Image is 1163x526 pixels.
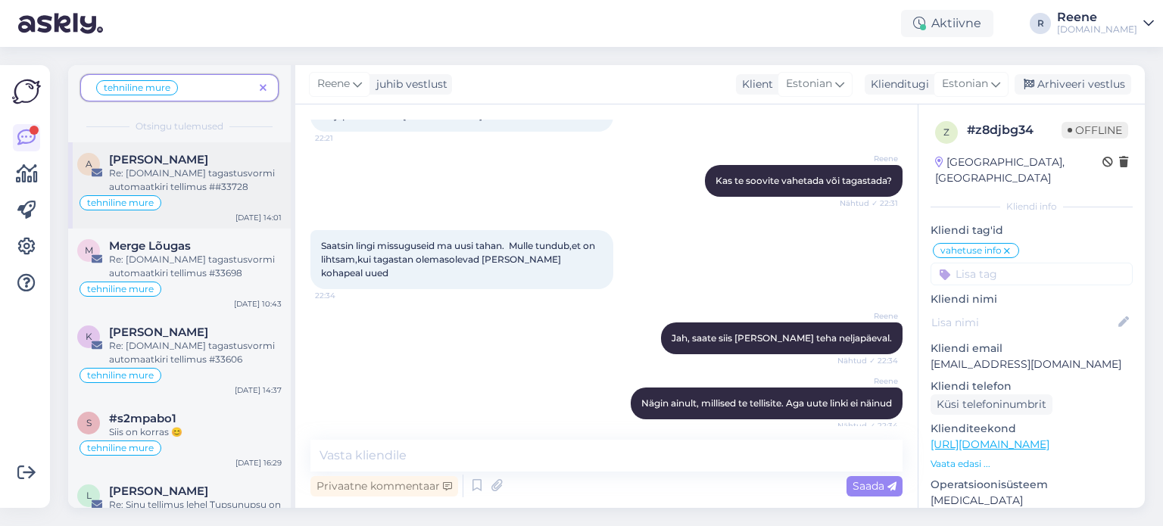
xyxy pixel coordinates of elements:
[109,498,282,525] div: Re: Sinu tellimus lehel Tupsunupsu on täidetud
[315,132,372,144] span: 22:21
[12,77,41,106] img: Askly Logo
[109,484,208,498] span: Linda Kelder
[234,298,282,310] div: [DATE] 10:43
[837,355,898,366] span: Nähtud ✓ 22:34
[716,175,892,186] span: Kas te soovite vahetada või tagastada?
[967,121,1062,139] div: # z8djbg34
[235,384,282,396] div: [DATE] 14:37
[901,10,993,37] div: Aktiivne
[109,239,191,253] span: Merge Lõugas
[85,244,93,256] span: M
[931,457,1133,471] p: Vaata edasi ...
[321,240,597,279] span: Saatsin lingi missuguseid ma uusi tahan. Mulle tundub,et on lihtsam,kui tagastan olemasolevad [PE...
[87,444,154,453] span: tehniline mure
[931,223,1133,238] p: Kliendi tag'id
[931,200,1133,213] div: Kliendi info
[641,397,892,409] span: Nägin ainult, millised te tellisite. Aga uute linki ei näinud
[942,76,988,92] span: Estonian
[931,394,1052,415] div: Küsi telefoninumbrit
[1015,74,1131,95] div: Arhiveeri vestlus
[109,339,282,366] div: Re: [DOMAIN_NAME] tagastusvormi automaatkiri tellimus #33606
[943,126,949,138] span: z
[317,76,350,92] span: Reene
[1057,23,1137,36] div: [DOMAIN_NAME]
[86,158,92,170] span: A
[865,76,929,92] div: Klienditugi
[109,253,282,280] div: Re: [DOMAIN_NAME] tagastusvormi automaatkiri tellimus #33698
[87,371,154,380] span: tehniline mure
[136,120,223,133] span: Otsingu tulemused
[109,153,208,167] span: Annika Sharai
[109,412,176,425] span: #s2mpabo1
[841,310,898,322] span: Reene
[840,198,898,209] span: Nähtud ✓ 22:31
[931,493,1133,509] p: [MEDICAL_DATA]
[931,263,1133,285] input: Lisa tag
[1057,11,1137,23] div: Reene
[837,420,898,431] span: Nähtud ✓ 22:34
[1030,13,1051,34] div: R
[931,314,1115,331] input: Lisa nimi
[841,153,898,164] span: Reene
[841,375,898,387] span: Reene
[109,425,282,439] div: Siis on korras 😊
[86,331,92,342] span: K
[940,246,1002,255] span: vahetuse info
[931,378,1133,394] p: Kliendi telefon
[786,76,832,92] span: Estonian
[931,477,1133,493] p: Operatsioonisüsteem
[1057,11,1154,36] a: Reene[DOMAIN_NAME]
[109,167,282,194] div: Re: [DOMAIN_NAME] tagastusvormi automaatkiri tellimus ##33728
[86,490,92,501] span: L
[853,479,896,493] span: Saada
[931,437,1049,451] a: [URL][DOMAIN_NAME]
[86,417,92,428] span: s
[1062,122,1128,139] span: Offline
[935,154,1102,186] div: [GEOGRAPHIC_DATA], [GEOGRAPHIC_DATA]
[104,83,170,92] span: tehniline mure
[931,421,1133,437] p: Klienditeekond
[736,76,773,92] div: Klient
[315,290,372,301] span: 22:34
[109,325,208,339] span: Kadri Heinväli
[672,332,892,344] span: Jah, saate siis [PERSON_NAME] teha neljapäeval.
[235,457,282,468] div: [DATE] 16:29
[370,76,447,92] div: juhib vestlust
[235,212,282,223] div: [DATE] 14:01
[931,291,1133,307] p: Kliendi nimi
[87,198,154,207] span: tehniline mure
[87,285,154,294] span: tehniline mure
[931,356,1133,372] p: [EMAIL_ADDRESS][DOMAIN_NAME]
[310,476,458,496] div: Privaatne kommentaar
[931,341,1133,356] p: Kliendi email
